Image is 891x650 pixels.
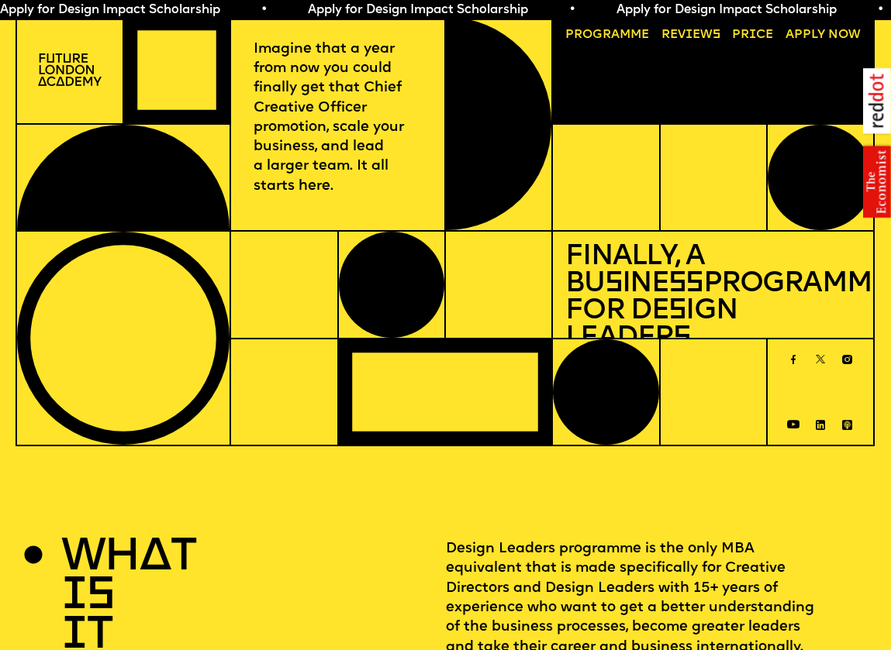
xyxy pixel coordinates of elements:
span: A [786,29,794,41]
h1: Finally, a Bu ine Programme for De ign Leader [565,244,861,353]
a: Price [727,23,780,48]
span: ss [668,270,703,298]
a: Programme [559,23,655,48]
a: Apply now [779,23,867,48]
span: s [673,324,690,353]
span: s [605,270,622,298]
span: • [568,4,575,16]
span: • [877,4,884,16]
p: Imagine that a year from now you could finally get that Chief Creative Officer promotion, scale y... [254,40,422,196]
span: • [261,4,268,16]
a: Reviews [655,23,727,48]
span: s [668,297,686,325]
span: a [611,29,620,41]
